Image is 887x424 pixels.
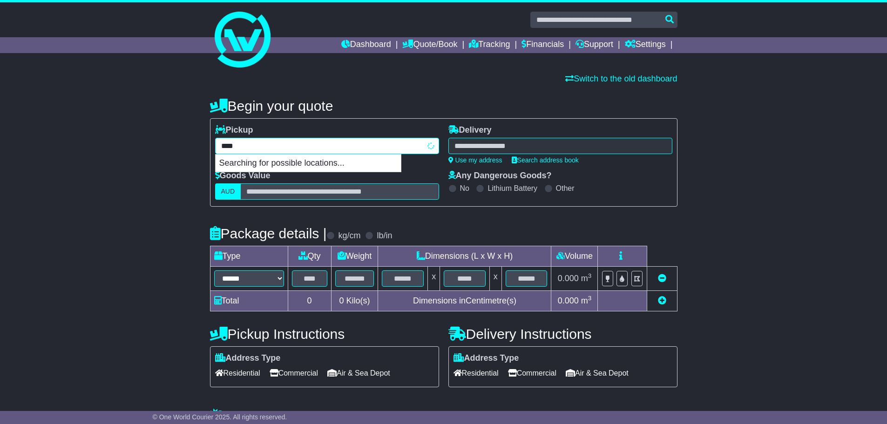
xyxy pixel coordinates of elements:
td: Type [210,246,288,267]
sup: 3 [588,272,592,279]
a: Financials [521,37,564,53]
a: Remove this item [658,274,666,283]
label: Address Type [215,353,281,363]
td: Kilo(s) [331,291,378,311]
a: Add new item [658,296,666,305]
a: Settings [625,37,666,53]
span: Air & Sea Depot [327,366,390,380]
label: Address Type [454,353,519,363]
typeahead: Please provide city [215,138,439,154]
p: Searching for possible locations... [216,155,401,172]
td: Qty [288,246,331,267]
td: Volume [551,246,598,267]
span: Residential [454,366,499,380]
span: Residential [215,366,260,380]
h4: Warranty & Insurance [210,408,677,424]
h4: Package details | [210,226,327,241]
a: Use my address [448,156,502,164]
label: Goods Value [215,171,271,181]
td: Weight [331,246,378,267]
span: m [581,274,592,283]
a: Tracking [469,37,510,53]
td: x [428,267,440,291]
a: Quote/Book [402,37,457,53]
span: Commercial [508,366,556,380]
td: 0 [288,291,331,311]
h4: Pickup Instructions [210,326,439,342]
a: Switch to the old dashboard [565,74,677,83]
label: AUD [215,183,241,200]
span: © One World Courier 2025. All rights reserved. [153,413,287,421]
sup: 3 [588,295,592,302]
label: Delivery [448,125,492,135]
label: Pickup [215,125,253,135]
h4: Begin your quote [210,98,677,114]
label: Lithium Battery [488,184,537,193]
a: Search address book [512,156,579,164]
span: Commercial [270,366,318,380]
span: 0 [339,296,344,305]
label: No [460,184,469,193]
h4: Delivery Instructions [448,326,677,342]
label: kg/cm [338,231,360,241]
a: Dashboard [341,37,391,53]
td: Dimensions in Centimetre(s) [378,291,551,311]
label: Other [556,184,575,193]
label: lb/in [377,231,392,241]
label: Any Dangerous Goods? [448,171,552,181]
span: 0.000 [558,274,579,283]
a: Support [576,37,613,53]
td: Dimensions (L x W x H) [378,246,551,267]
span: Air & Sea Depot [566,366,629,380]
td: x [489,267,501,291]
span: 0.000 [558,296,579,305]
span: m [581,296,592,305]
td: Total [210,291,288,311]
